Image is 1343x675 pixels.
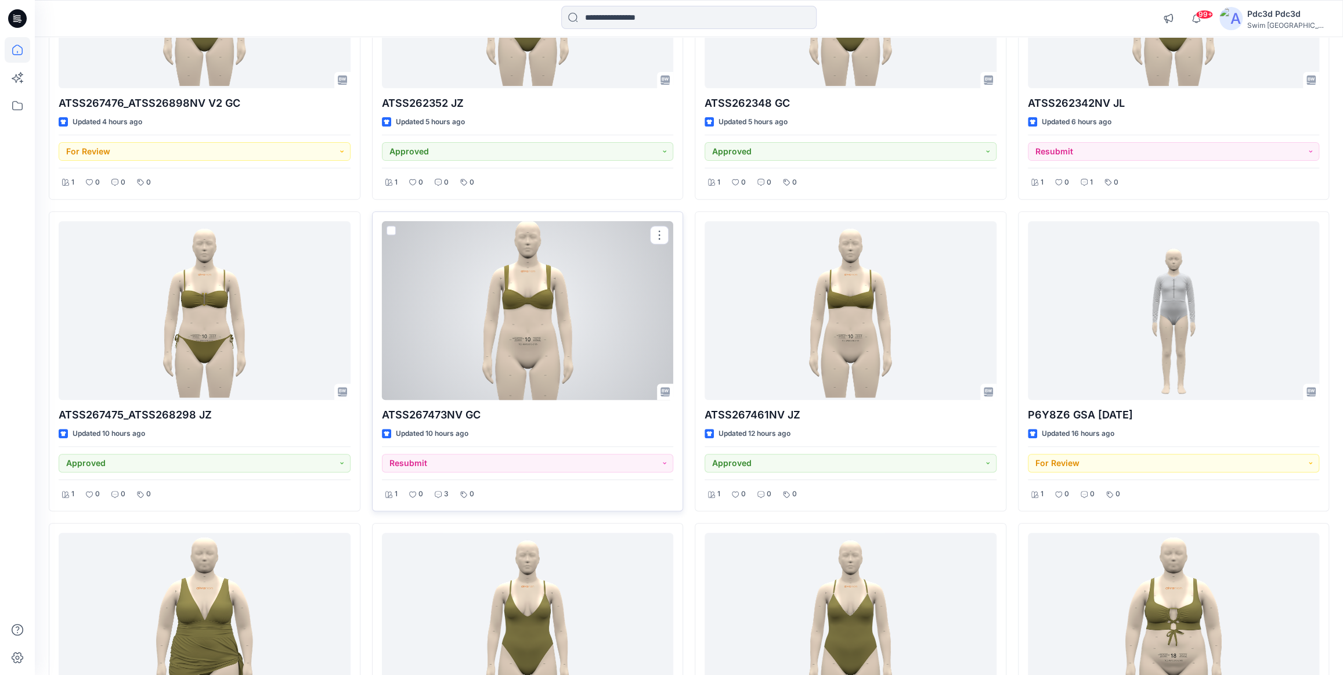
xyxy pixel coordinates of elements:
[382,407,674,423] p: ATSS267473NV GC
[470,488,474,500] p: 0
[767,176,771,189] p: 0
[395,176,398,189] p: 1
[71,488,74,500] p: 1
[121,488,125,500] p: 0
[396,428,468,440] p: Updated 10 hours ago
[1219,7,1243,30] img: avatar
[418,488,423,500] p: 0
[792,488,797,500] p: 0
[59,407,351,423] p: ATSS267475_ATSS268298 JZ
[146,488,151,500] p: 0
[59,95,351,111] p: ATSS267476_ATSS26898NV V2 GC
[1064,488,1069,500] p: 0
[1196,10,1213,19] span: 99+
[382,221,674,400] a: ATSS267473NV GC
[444,488,449,500] p: 3
[741,488,746,500] p: 0
[719,116,788,128] p: Updated 5 hours ago
[382,95,674,111] p: ATSS262352 JZ
[1114,176,1118,189] p: 0
[71,176,74,189] p: 1
[717,488,720,500] p: 1
[1041,488,1044,500] p: 1
[396,116,465,128] p: Updated 5 hours ago
[1028,95,1320,111] p: ATSS262342NV JL
[395,488,398,500] p: 1
[73,116,142,128] p: Updated 4 hours ago
[719,428,790,440] p: Updated 12 hours ago
[1090,488,1095,500] p: 0
[705,95,997,111] p: ATSS262348 GC
[121,176,125,189] p: 0
[1064,176,1069,189] p: 0
[444,176,449,189] p: 0
[146,176,151,189] p: 0
[1041,176,1044,189] p: 1
[717,176,720,189] p: 1
[705,407,997,423] p: ATSS267461NV JZ
[95,176,100,189] p: 0
[59,221,351,400] a: ATSS267475_ATSS268298 JZ
[1028,221,1320,400] a: P6Y8Z6 GSA 2025.09.02
[1247,7,1328,21] div: Pdc3d Pdc3d
[418,176,423,189] p: 0
[767,488,771,500] p: 0
[73,428,145,440] p: Updated 10 hours ago
[1028,407,1320,423] p: P6Y8Z6 GSA [DATE]
[1090,176,1093,189] p: 1
[792,176,797,189] p: 0
[1042,116,1111,128] p: Updated 6 hours ago
[1042,428,1114,440] p: Updated 16 hours ago
[470,176,474,189] p: 0
[1247,21,1328,30] div: Swim [GEOGRAPHIC_DATA]
[95,488,100,500] p: 0
[1115,488,1120,500] p: 0
[705,221,997,400] a: ATSS267461NV JZ
[741,176,746,189] p: 0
